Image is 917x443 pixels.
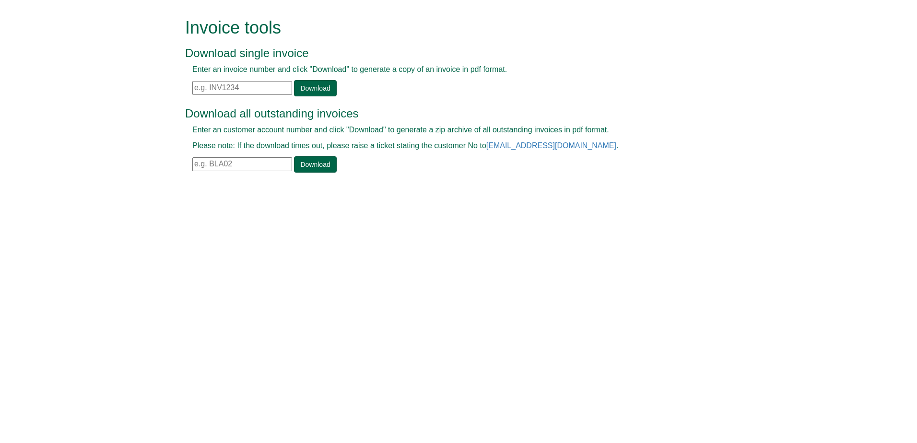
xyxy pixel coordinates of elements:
a: Download [294,156,336,173]
input: e.g. INV1234 [192,81,292,95]
h3: Download single invoice [185,47,710,59]
p: Enter an customer account number and click "Download" to generate a zip archive of all outstandin... [192,125,703,136]
h3: Download all outstanding invoices [185,107,710,120]
h1: Invoice tools [185,18,710,37]
input: e.g. BLA02 [192,157,292,171]
a: Download [294,80,336,96]
p: Enter an invoice number and click "Download" to generate a copy of an invoice in pdf format. [192,64,703,75]
p: Please note: If the download times out, please raise a ticket stating the customer No to . [192,140,703,152]
a: [EMAIL_ADDRESS][DOMAIN_NAME] [486,141,616,150]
